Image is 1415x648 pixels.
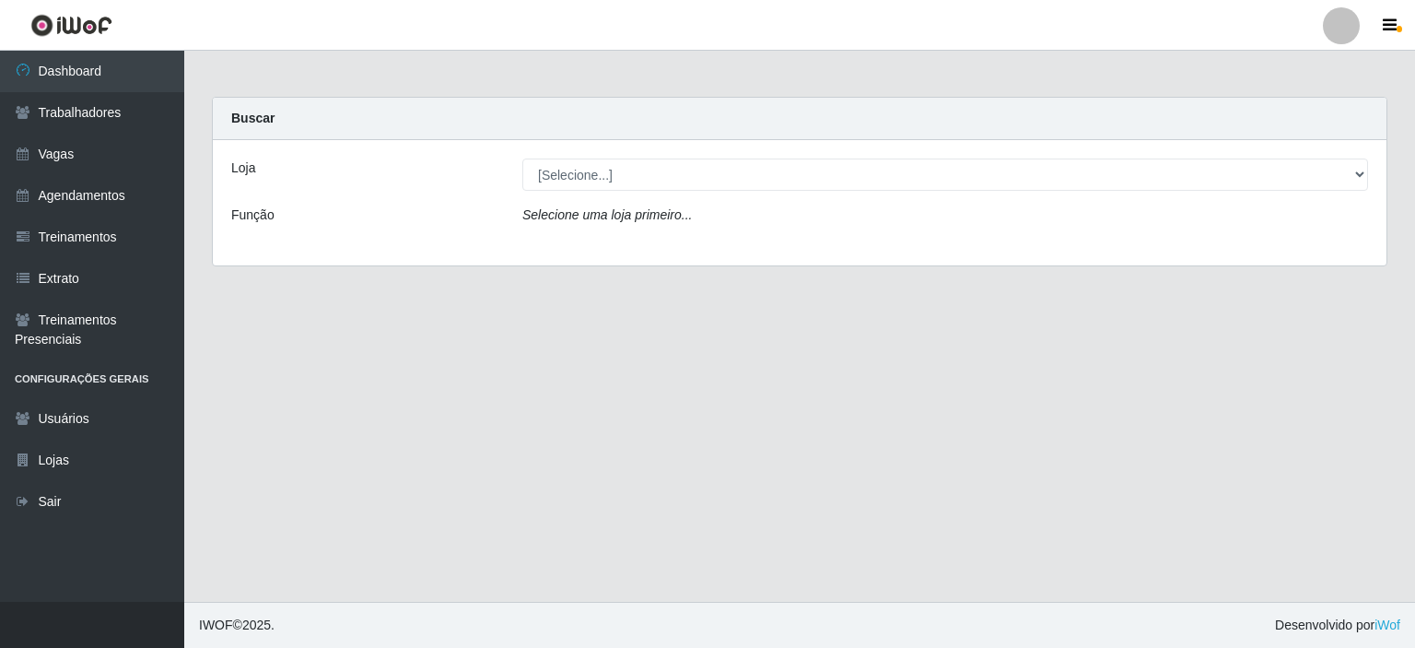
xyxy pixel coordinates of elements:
img: CoreUI Logo [30,14,112,37]
span: Desenvolvido por [1275,616,1400,635]
a: iWof [1374,618,1400,632]
i: Selecione uma loja primeiro... [522,207,692,222]
label: Função [231,206,275,225]
strong: Buscar [231,111,275,125]
span: IWOF [199,618,233,632]
span: © 2025 . [199,616,275,635]
label: Loja [231,159,255,178]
